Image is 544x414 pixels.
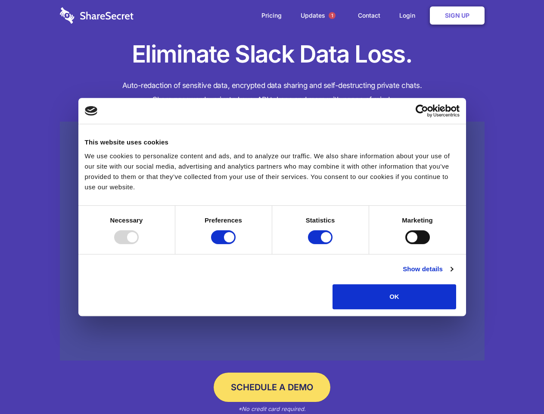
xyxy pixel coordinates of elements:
a: Wistia video thumbnail [60,122,485,361]
div: We use cookies to personalize content and ads, and to analyze our traffic. We also share informat... [85,151,460,192]
a: Contact [349,2,389,29]
h1: Eliminate Slack Data Loss. [60,39,485,70]
strong: Marketing [402,216,433,224]
button: OK [333,284,456,309]
strong: Necessary [110,216,143,224]
a: Show details [403,264,453,274]
a: Login [391,2,428,29]
a: Schedule a Demo [214,373,330,402]
em: *No credit card required. [238,405,306,412]
span: 1 [329,12,336,19]
a: Pricing [253,2,290,29]
h4: Auto-redaction of sensitive data, encrypted data sharing and self-destructing private chats. Shar... [60,78,485,107]
a: Usercentrics Cookiebot - opens in a new window [384,104,460,117]
img: logo [85,106,98,116]
strong: Statistics [306,216,335,224]
strong: Preferences [205,216,242,224]
img: logo-wordmark-white-trans-d4663122ce5f474addd5e946df7df03e33cb6a1c49d2221995e7729f52c070b2.svg [60,7,134,24]
a: Sign Up [430,6,485,25]
div: This website uses cookies [85,137,460,147]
